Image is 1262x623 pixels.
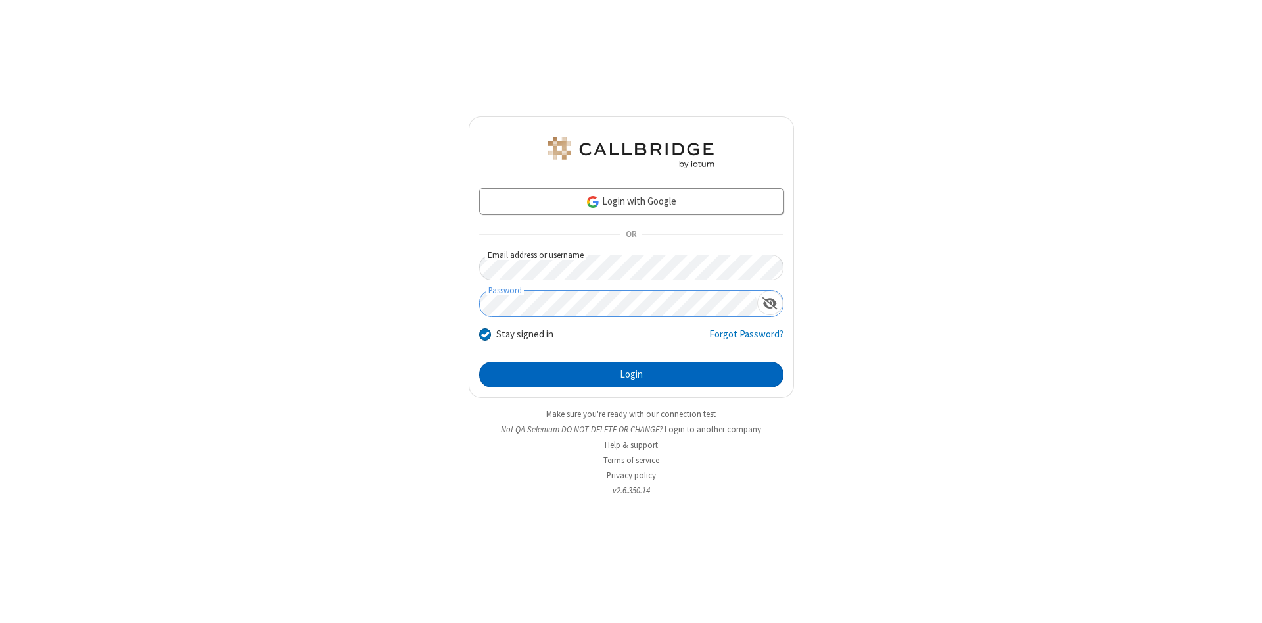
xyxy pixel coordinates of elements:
img: google-icon.png [586,195,600,209]
span: OR [620,226,642,244]
a: Make sure you're ready with our connection test [546,409,716,420]
iframe: Chat [1229,589,1252,614]
button: Login to another company [665,423,761,436]
label: Stay signed in [496,327,553,342]
button: Login [479,362,783,388]
input: Password [480,291,757,316]
a: Privacy policy [607,470,656,481]
a: Login with Google [479,188,783,214]
a: Terms of service [603,455,659,466]
img: QA Selenium DO NOT DELETE OR CHANGE [546,137,716,168]
li: v2.6.350.14 [469,484,794,497]
div: Show password [757,291,783,315]
a: Help & support [605,439,658,451]
input: Email address or username [479,255,783,280]
a: Forgot Password? [709,327,783,352]
li: Not QA Selenium DO NOT DELETE OR CHANGE? [469,423,794,436]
